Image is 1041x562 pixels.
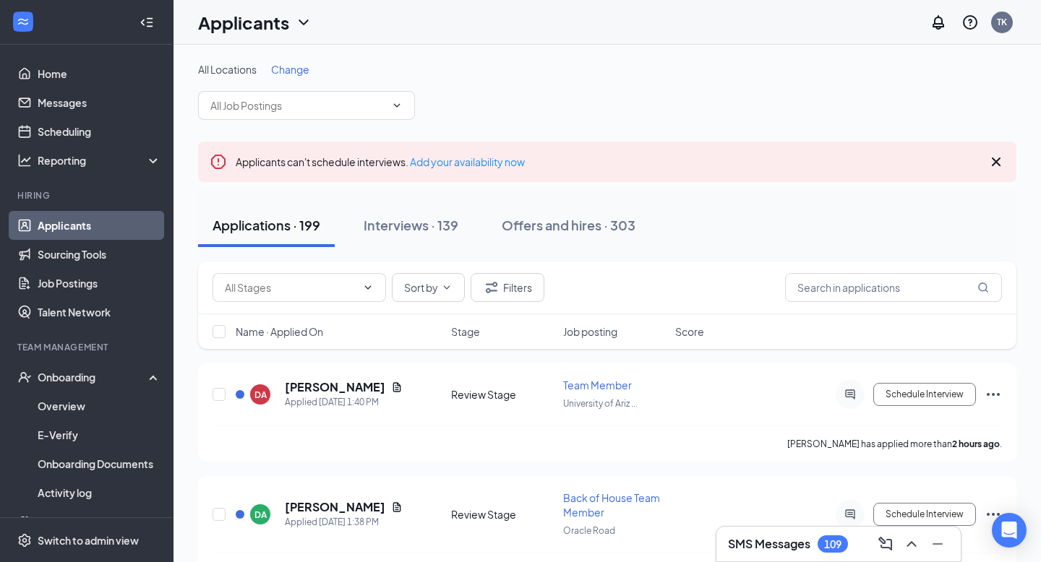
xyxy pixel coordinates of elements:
[210,98,385,113] input: All Job Postings
[873,503,976,526] button: Schedule Interview
[391,501,403,513] svg: Document
[38,240,161,269] a: Sourcing Tools
[985,506,1002,523] svg: Ellipses
[364,216,458,234] div: Interviews · 139
[961,14,979,31] svg: QuestionInfo
[140,15,154,30] svg: Collapse
[38,370,149,384] div: Onboarding
[451,387,554,402] div: Review Stage
[17,189,158,202] div: Hiring
[451,324,480,339] span: Stage
[225,280,356,295] input: All Stages
[410,155,525,168] a: Add your availability now
[16,14,30,29] svg: WorkstreamLogo
[874,532,897,555] button: ComposeMessage
[210,153,227,170] svg: Error
[563,525,615,536] span: Oracle Road
[198,63,257,76] span: All Locations
[38,153,162,168] div: Reporting
[38,478,161,507] a: Activity log
[38,392,161,420] a: Overview
[992,513,1027,548] div: Open Intercom Messenger
[17,533,32,548] svg: Settings
[271,63,309,76] span: Change
[675,324,704,339] span: Score
[38,533,139,548] div: Switch to admin view
[926,532,949,555] button: Minimize
[451,507,554,522] div: Review Stage
[213,216,320,234] div: Applications · 199
[236,155,525,168] span: Applicants can't schedule interviews.
[38,420,161,449] a: E-Verify
[38,211,161,240] a: Applicants
[483,279,500,296] svg: Filter
[285,515,403,529] div: Applied [DATE] 1:38 PM
[824,538,841,550] div: 109
[785,273,1002,302] input: Search in applications
[563,324,617,339] span: Job posting
[295,14,312,31] svg: ChevronDown
[441,282,453,293] svg: ChevronDown
[988,153,1005,170] svg: Cross
[563,491,660,519] span: Back of House Team Member
[563,398,638,409] span: University of Ariz ...
[198,10,289,35] h1: Applicants
[787,438,1002,450] p: [PERSON_NAME] has applied more than .
[728,536,810,552] h3: SMS Messages
[254,509,267,521] div: DA
[930,14,947,31] svg: Notifications
[38,269,161,298] a: Job Postings
[997,16,1007,28] div: TK
[17,370,32,384] svg: UserCheck
[873,383,976,406] button: Schedule Interview
[841,509,859,520] svg: ActiveChat
[17,341,158,353] div: Team Management
[17,153,32,168] svg: Analysis
[903,535,920,553] svg: ChevronUp
[929,535,946,553] svg: Minimize
[471,273,544,302] button: Filter Filters
[285,395,403,410] div: Applied [DATE] 1:40 PM
[952,438,1000,449] b: 2 hours ago
[362,282,374,293] svg: ChevronDown
[38,507,161,536] a: Team
[404,282,438,293] span: Sort by
[285,379,385,395] h5: [PERSON_NAME]
[391,100,403,111] svg: ChevronDown
[563,379,632,392] span: Team Member
[38,449,161,478] a: Onboarding Documents
[502,216,635,234] div: Offers and hires · 303
[877,535,894,553] svg: ComposeMessage
[38,117,161,146] a: Scheduling
[236,324,323,339] span: Name · Applied On
[985,386,1002,403] svg: Ellipses
[285,499,385,515] h5: [PERSON_NAME]
[841,389,859,400] svg: ActiveChat
[392,273,465,302] button: Sort byChevronDown
[38,59,161,88] a: Home
[38,298,161,327] a: Talent Network
[977,282,989,293] svg: MagnifyingGlass
[254,389,267,401] div: DA
[900,532,923,555] button: ChevronUp
[38,88,161,117] a: Messages
[391,381,403,393] svg: Document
